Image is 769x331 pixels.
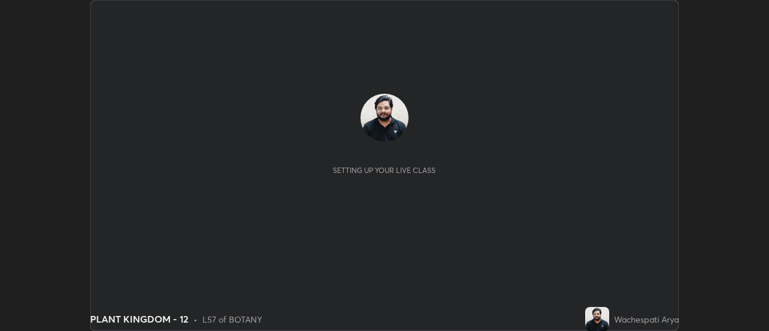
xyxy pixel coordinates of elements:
[360,94,409,142] img: fdbccbcfb81847ed8ca40e68273bd381.jpg
[90,312,189,326] div: PLANT KINGDOM - 12
[202,313,262,326] div: L57 of BOTANY
[193,313,198,326] div: •
[333,166,436,175] div: Setting up your live class
[585,307,609,331] img: fdbccbcfb81847ed8ca40e68273bd381.jpg
[614,313,679,326] div: Wachespati Arya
